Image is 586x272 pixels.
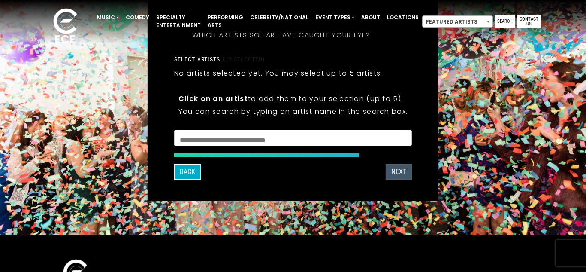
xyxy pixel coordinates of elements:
a: Specialty Entertainment [153,10,204,33]
p: to add them to your selection (up to 5). [178,93,408,104]
strong: Click on an artist [178,94,248,104]
p: You can search by typing an artist name in the search box. [178,106,408,117]
span: Featured Artists [423,16,492,28]
p: No artists selected yet. You may select up to 5 artists. [174,68,383,79]
img: ece_new_logo_whitev2-1.png [44,6,87,48]
button: Back [174,164,201,180]
span: (0/5 selected) [221,56,265,63]
button: Next [386,164,412,180]
a: Comedy [122,10,153,25]
a: Event Types [312,10,358,25]
span: Featured Artists [422,15,493,28]
a: Performing Arts [204,10,247,33]
a: Search [495,15,515,28]
a: Contact Us [517,15,541,28]
a: About [358,10,384,25]
label: Select artists [174,55,265,63]
a: Celebrity/National [247,10,312,25]
a: Locations [384,10,422,25]
textarea: Search [180,135,406,143]
a: Music [94,10,122,25]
